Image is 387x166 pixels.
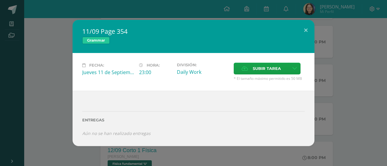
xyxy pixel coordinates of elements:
button: Close (Esc) [297,20,314,40]
div: Jueves 11 de Septiembre [82,69,134,76]
label: Entregas [82,118,305,122]
span: * El tamaño máximo permitido es 50 MB [234,76,305,81]
div: Daily Work [177,69,229,75]
span: Hora: [147,63,160,67]
div: 23:00 [139,69,172,76]
h2: 11/09 Page 354 [82,27,305,36]
span: Subir tarea [253,63,281,74]
i: Aún no se han realizado entregas [82,130,151,136]
label: División: [177,63,229,67]
span: Fecha: [89,63,104,67]
span: Grammar [82,37,110,44]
